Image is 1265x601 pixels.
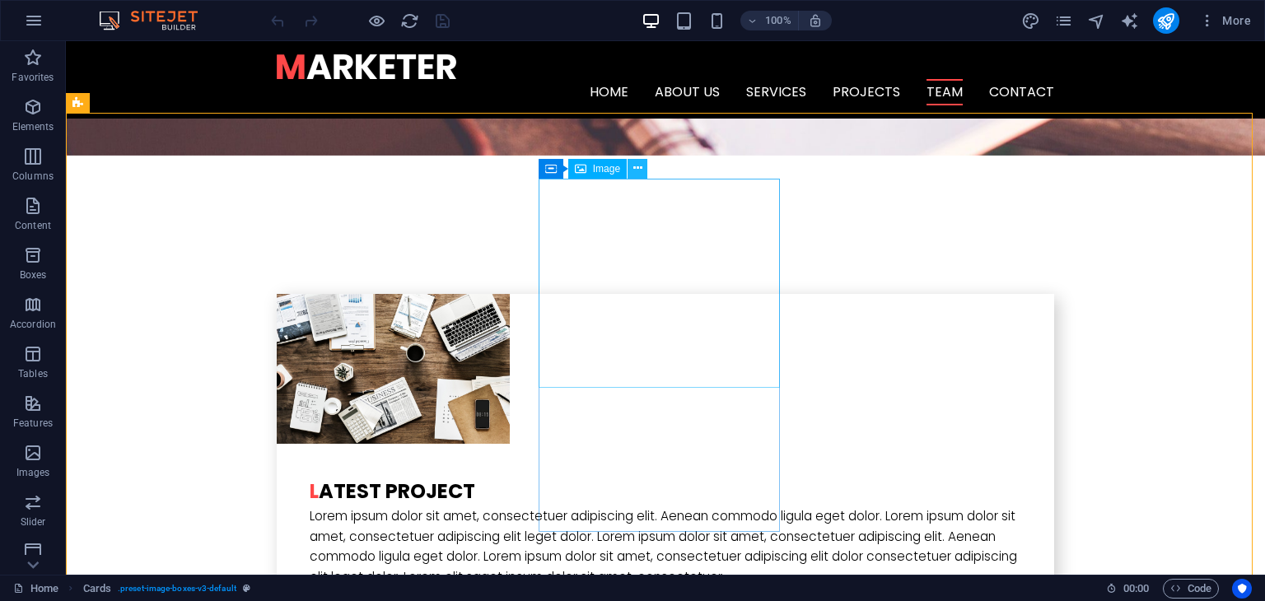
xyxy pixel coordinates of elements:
[243,584,250,593] i: This element is a customizable preset
[83,579,111,599] span: Click to select. Double-click to edit
[21,515,46,529] p: Slider
[1163,579,1219,599] button: Code
[16,466,50,479] p: Images
[20,268,47,282] p: Boxes
[83,579,250,599] nav: breadcrumb
[1087,12,1106,30] i: Navigator
[1120,12,1139,30] i: AI Writer
[1087,11,1107,30] button: navigator
[366,11,386,30] button: Click here to leave preview mode and continue editing
[1054,11,1074,30] button: pages
[118,579,236,599] span: . preset-image-boxes-v3-default
[808,13,823,28] i: On resize automatically adjust zoom level to fit chosen device.
[1232,579,1252,599] button: Usercentrics
[95,11,218,30] img: Editor Logo
[1199,12,1251,29] span: More
[18,367,48,380] p: Tables
[1153,7,1179,34] button: publish
[593,164,620,174] span: Image
[1054,12,1073,30] i: Pages (Ctrl+Alt+S)
[1170,579,1211,599] span: Code
[12,120,54,133] p: Elements
[12,71,54,84] p: Favorites
[13,579,58,599] a: Click to cancel selection. Double-click to open Pages
[12,170,54,183] p: Columns
[765,11,791,30] h6: 100%
[1193,7,1258,34] button: More
[1120,11,1140,30] button: text_generator
[1106,579,1150,599] h6: Session time
[1021,12,1040,30] i: Design (Ctrl+Alt+Y)
[740,11,799,30] button: 100%
[1156,12,1175,30] i: Publish
[399,11,419,30] button: reload
[1135,582,1137,594] span: :
[1021,11,1041,30] button: design
[15,219,51,232] p: Content
[1123,579,1149,599] span: 00 00
[400,12,419,30] i: Reload page
[13,417,53,430] p: Features
[10,318,56,331] p: Accordion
